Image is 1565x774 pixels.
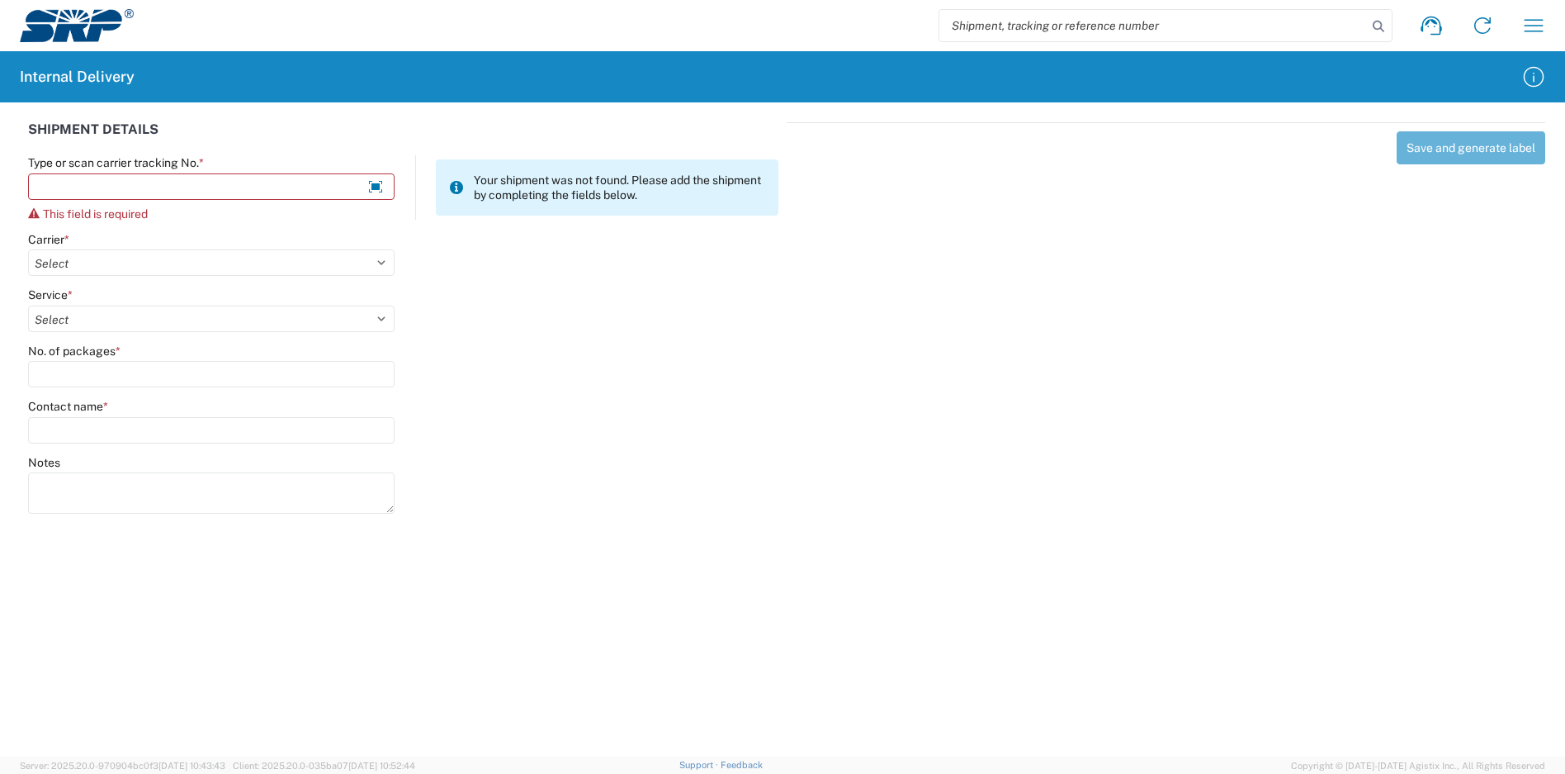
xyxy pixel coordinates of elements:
[158,761,225,771] span: [DATE] 10:43:43
[939,10,1367,41] input: Shipment, tracking or reference number
[28,232,69,247] label: Carrier
[20,761,225,771] span: Server: 2025.20.0-970904bc0f3
[679,760,721,770] a: Support
[28,399,108,414] label: Contact name
[20,9,134,42] img: srp
[233,761,415,771] span: Client: 2025.20.0-035ba07
[348,761,415,771] span: [DATE] 10:52:44
[28,122,778,155] div: SHIPMENT DETAILS
[43,207,148,221] span: This field is required
[474,173,765,202] span: Your shipment was not found. Please add the shipment by completing the fields below.
[28,287,73,302] label: Service
[28,155,204,170] label: Type or scan carrier tracking No.
[721,760,763,770] a: Feedback
[20,67,135,87] h2: Internal Delivery
[28,344,121,359] label: No. of packages
[1291,758,1545,773] span: Copyright © [DATE]-[DATE] Agistix Inc., All Rights Reserved
[28,455,60,470] label: Notes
